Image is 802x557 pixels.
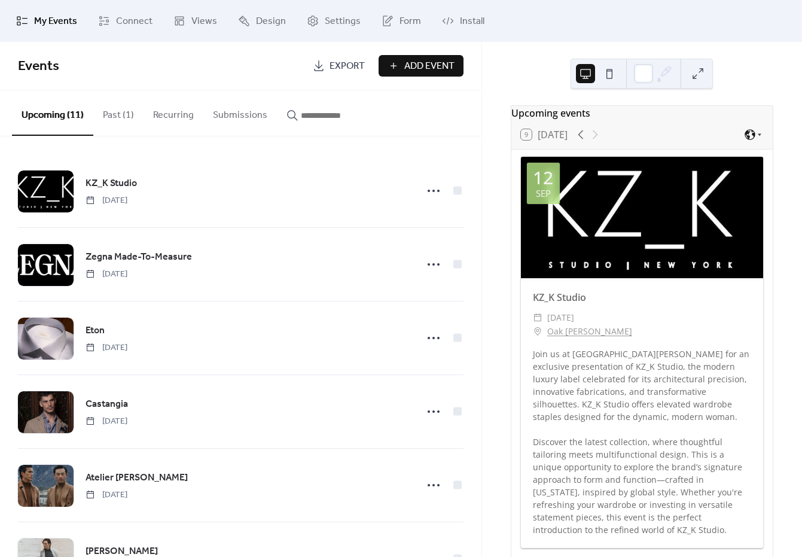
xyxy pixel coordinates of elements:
span: Export [330,59,365,74]
div: Join us at [GEOGRAPHIC_DATA][PERSON_NAME] for an exclusive presentation of KZ_K Studio, the moder... [521,348,763,536]
div: ​ [533,311,542,325]
span: Atelier [PERSON_NAME] [86,471,188,485]
a: Oak [PERSON_NAME] [547,324,632,339]
span: Events [18,53,59,80]
span: [DATE] [86,194,127,207]
div: Upcoming events [511,106,773,120]
span: [DATE] [86,268,127,281]
a: Connect [89,5,161,37]
a: Eton [86,323,105,339]
button: Add Event [379,55,463,77]
button: Upcoming (11) [12,90,93,136]
a: Install [433,5,493,37]
span: My Events [34,14,77,29]
div: 12 [533,169,553,187]
a: Atelier [PERSON_NAME] [86,470,188,486]
a: KZ_K Studio [86,176,137,191]
button: Past (1) [93,90,144,135]
a: Views [164,5,226,37]
div: Sep [536,189,551,198]
div: ​ [533,324,542,339]
span: [DATE] [86,415,127,428]
a: Castangia [86,397,128,412]
span: Views [191,14,217,29]
span: Settings [325,14,361,29]
button: Submissions [203,90,277,135]
span: Form [400,14,421,29]
a: Settings [298,5,370,37]
a: Zegna Made-To-Measure [86,249,192,265]
button: Recurring [144,90,203,135]
span: Install [460,14,484,29]
a: Export [304,55,374,77]
a: Form [373,5,430,37]
span: Add Event [404,59,455,74]
a: My Events [7,5,86,37]
span: [DATE] [86,342,127,354]
span: Design [256,14,286,29]
span: [DATE] [86,489,127,501]
span: [DATE] [547,311,574,325]
span: Zegna Made-To-Measure [86,250,192,264]
div: KZ_K Studio [521,290,763,305]
span: Connect [116,14,153,29]
span: Castangia [86,397,128,412]
a: Design [229,5,295,37]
